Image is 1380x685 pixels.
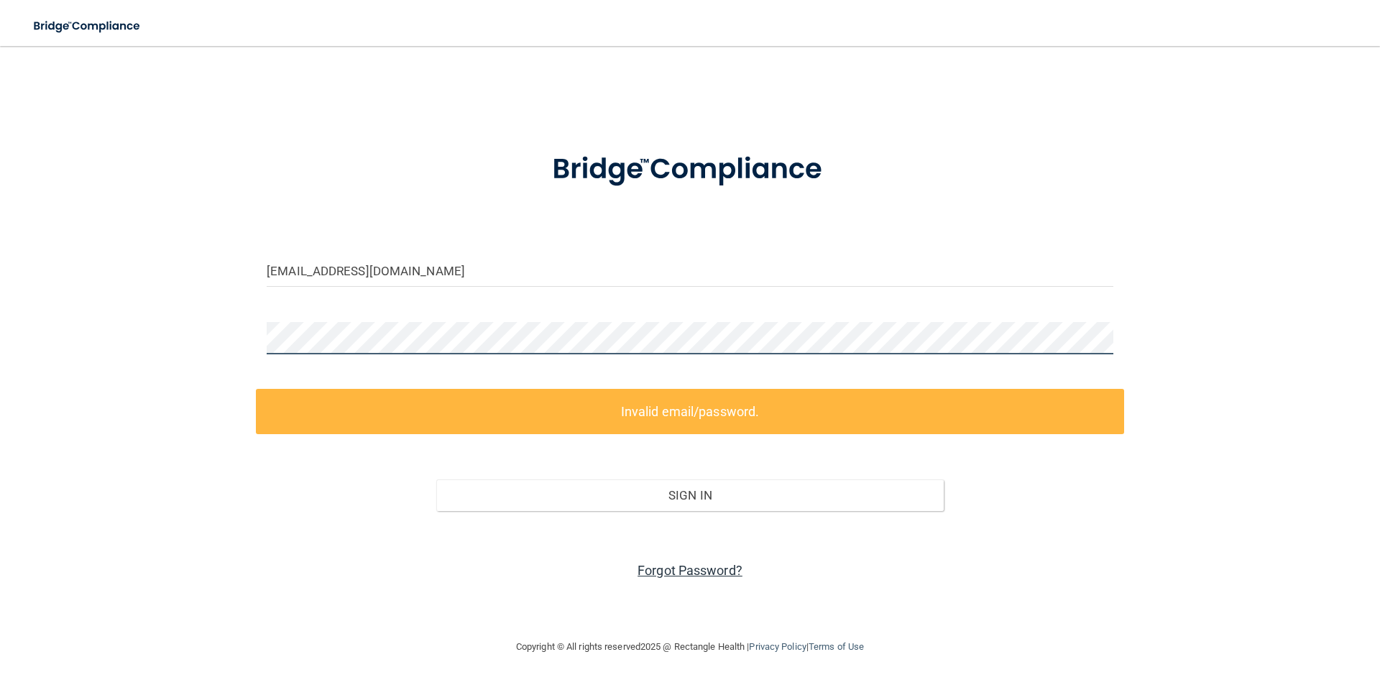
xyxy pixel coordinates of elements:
[638,563,742,578] a: Forgot Password?
[749,641,806,652] a: Privacy Policy
[523,132,857,207] img: bridge_compliance_login_screen.278c3ca4.svg
[809,641,864,652] a: Terms of Use
[267,254,1113,287] input: Email
[428,624,952,670] div: Copyright © All rights reserved 2025 @ Rectangle Health | |
[22,12,154,41] img: bridge_compliance_login_screen.278c3ca4.svg
[436,479,944,511] button: Sign In
[256,389,1124,434] label: Invalid email/password.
